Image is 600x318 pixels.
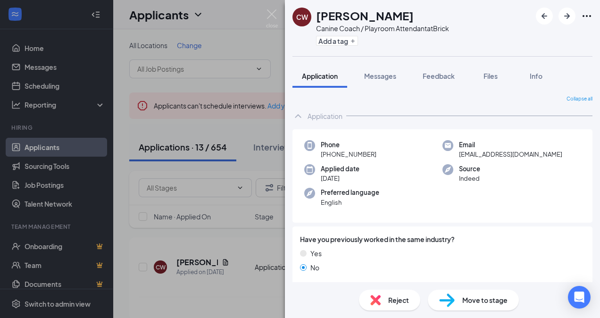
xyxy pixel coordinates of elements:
svg: ChevronUp [292,110,304,122]
button: PlusAdd a tag [316,36,358,46]
span: No [310,262,319,273]
h1: [PERSON_NAME] [316,8,414,24]
span: Application [302,72,338,80]
svg: Plus [350,38,356,44]
button: ArrowRight [558,8,575,25]
span: Move to stage [462,295,508,305]
div: Canine Coach / Playroom Attendant at Brick [316,24,449,33]
button: ArrowLeftNew [536,8,553,25]
span: Files [483,72,498,80]
span: Have you previously worked in the same industry? [300,234,455,244]
span: Feedback [423,72,455,80]
span: Messages [364,72,396,80]
span: [DATE] [321,174,359,183]
span: Applied date [321,164,359,174]
span: Preferred language [321,188,379,197]
div: Application [308,111,342,121]
span: Source [459,164,480,174]
span: Collapse all [567,95,592,103]
svg: Ellipses [581,10,592,22]
div: Open Intercom Messenger [568,286,591,309]
svg: ArrowLeftNew [539,10,550,22]
span: Email [459,140,562,150]
span: Reject [388,295,409,305]
span: Info [530,72,542,80]
span: Phone [321,140,376,150]
div: CW [296,12,308,22]
span: Yes [310,248,322,259]
span: [PHONE_NUMBER] [321,150,376,159]
span: [EMAIL_ADDRESS][DOMAIN_NAME] [459,150,562,159]
span: English [321,198,379,207]
svg: ArrowRight [561,10,573,22]
span: Indeed [459,174,480,183]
